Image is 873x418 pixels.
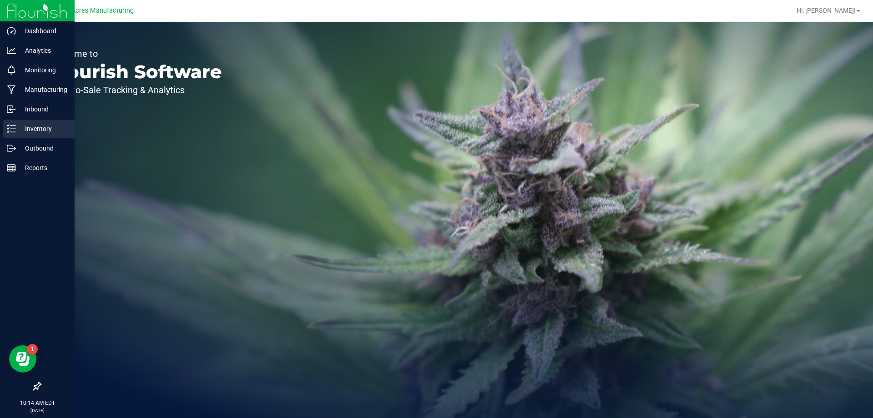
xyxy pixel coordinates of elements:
[16,123,70,134] p: Inventory
[7,26,16,35] inline-svg: Dashboard
[7,163,16,172] inline-svg: Reports
[797,7,856,14] span: Hi, [PERSON_NAME]!
[16,45,70,56] p: Analytics
[49,63,222,81] p: Flourish Software
[16,84,70,95] p: Manufacturing
[16,65,70,76] p: Monitoring
[9,345,36,373] iframe: Resource center
[27,344,38,355] iframe: Resource center unread badge
[49,86,222,95] p: Seed-to-Sale Tracking & Analytics
[16,25,70,36] p: Dashboard
[7,144,16,153] inline-svg: Outbound
[4,399,70,407] p: 10:14 AM EDT
[7,105,16,114] inline-svg: Inbound
[4,407,70,414] p: [DATE]
[7,46,16,55] inline-svg: Analytics
[7,124,16,133] inline-svg: Inventory
[49,49,222,58] p: Welcome to
[7,65,16,75] inline-svg: Monitoring
[52,7,134,15] span: Green Acres Manufacturing
[16,162,70,173] p: Reports
[16,143,70,154] p: Outbound
[7,85,16,94] inline-svg: Manufacturing
[16,104,70,115] p: Inbound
